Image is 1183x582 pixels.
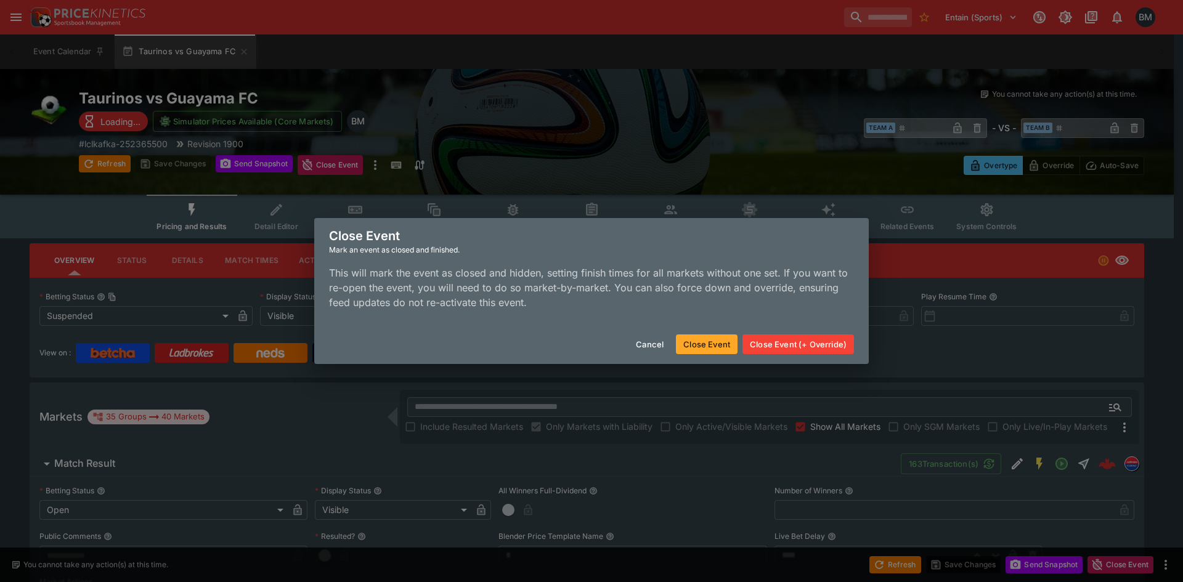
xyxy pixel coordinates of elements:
button: Close Event (+ Override) [742,334,854,354]
div: Mark an event as closed and finished. [329,244,854,256]
button: Close Event [676,334,738,354]
div: Close Event [314,218,869,266]
p: This will mark the event as closed and hidden, setting finish times for all markets without one s... [329,265,854,310]
button: Cancel [628,334,671,354]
